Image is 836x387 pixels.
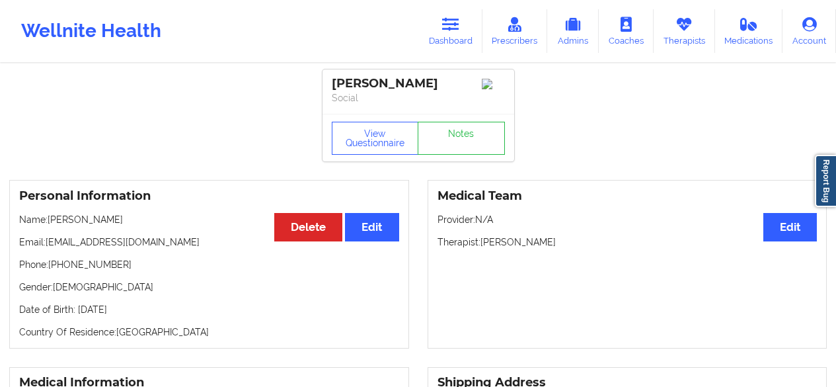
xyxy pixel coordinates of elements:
[332,76,505,91] div: [PERSON_NAME]
[19,280,399,294] p: Gender: [DEMOGRAPHIC_DATA]
[782,9,836,53] a: Account
[715,9,783,53] a: Medications
[482,79,505,89] img: Image%2Fplaceholer-image.png
[19,303,399,316] p: Date of Birth: [DATE]
[19,189,399,204] h3: Personal Information
[763,213,817,241] button: Edit
[345,213,399,241] button: Edit
[332,91,505,105] p: Social
[547,9,599,53] a: Admins
[19,325,399,339] p: Country Of Residence: [GEOGRAPHIC_DATA]
[437,236,817,249] p: Therapist: [PERSON_NAME]
[19,236,399,249] p: Email: [EMAIL_ADDRESS][DOMAIN_NAME]
[437,189,817,204] h3: Medical Team
[274,213,342,241] button: Delete
[332,122,419,155] button: View Questionnaire
[418,122,505,155] a: Notes
[19,258,399,271] p: Phone: [PHONE_NUMBER]
[419,9,482,53] a: Dashboard
[437,213,817,226] p: Provider: N/A
[482,9,548,53] a: Prescribers
[815,155,836,207] a: Report Bug
[654,9,715,53] a: Therapists
[19,213,399,226] p: Name: [PERSON_NAME]
[599,9,654,53] a: Coaches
